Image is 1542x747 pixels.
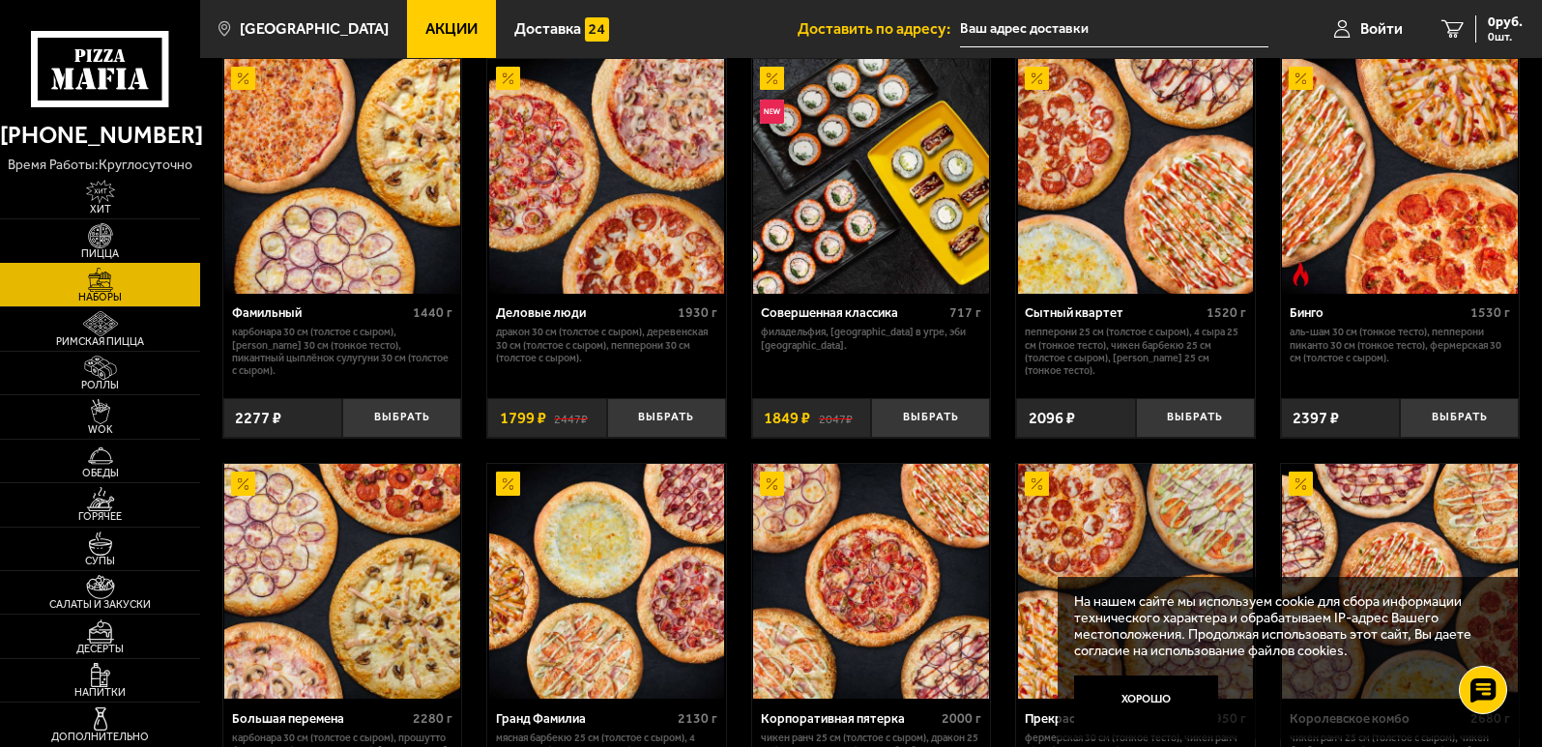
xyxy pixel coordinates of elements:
[489,464,724,699] img: Гранд Фамилиа
[761,305,945,321] div: Совершенная классика
[1470,304,1510,321] span: 1530 г
[1290,305,1466,321] div: Бинго
[232,711,408,727] div: Большая перемена
[1289,67,1313,91] img: Акционный
[819,410,853,426] s: 2047 ₽
[232,326,452,377] p: Карбонара 30 см (толстое с сыром), [PERSON_NAME] 30 см (тонкое тесто), Пикантный цыплёнок сулугун...
[1488,31,1523,43] span: 0 шт.
[1289,262,1313,286] img: Острое блюдо
[1016,59,1255,294] a: АкционныйСытный квартет
[1290,326,1510,364] p: Аль-Шам 30 см (тонкое тесто), Пепперони Пиканто 30 см (тонкое тесто), Фермерская 30 см (толстое с...
[224,59,459,294] img: Фамильный
[678,710,717,727] span: 2130 г
[413,304,452,321] span: 1440 г
[960,12,1268,47] input: Ваш адрес доставки
[496,711,672,727] div: Гранд Фамилиа
[1025,472,1049,496] img: Акционный
[342,398,461,438] button: Выбрать
[224,464,459,699] img: Большая перемена
[753,59,988,294] img: Совершенная классика
[413,710,452,727] span: 2280 г
[1281,464,1520,699] a: АкционныйКоролевское комбо
[760,100,784,124] img: Новинка
[1282,464,1517,699] img: Королевское комбо
[235,410,281,426] span: 2277 ₽
[231,472,255,496] img: Акционный
[1025,67,1049,91] img: Акционный
[760,472,784,496] img: Акционный
[487,464,726,699] a: АкционныйГранд Фамилиа
[1360,21,1403,37] span: Войти
[752,464,991,699] a: АкционныйКорпоративная пятерка
[487,59,726,294] a: АкционныйДеловые люди
[1029,410,1075,426] span: 2096 ₽
[1207,304,1246,321] span: 1520 г
[1289,472,1313,496] img: Акционный
[1400,398,1519,438] button: Выбрать
[871,398,990,438] button: Выбрать
[240,21,389,37] span: [GEOGRAPHIC_DATA]
[1293,410,1339,426] span: 2397 ₽
[949,304,981,321] span: 717 г
[678,304,717,321] span: 1930 г
[607,398,726,438] button: Выбрать
[232,305,408,321] div: Фамильный
[554,410,588,426] s: 2447 ₽
[425,21,478,37] span: Акции
[1025,711,1201,727] div: Прекрасная компания
[1074,675,1219,724] button: Хорошо
[1281,59,1520,294] a: АкционныйОстрое блюдоБинго
[764,410,810,426] span: 1849 ₽
[496,67,520,91] img: Акционный
[489,59,724,294] img: Деловые люди
[798,21,960,37] span: Доставить по адресу:
[1018,464,1253,699] img: Прекрасная компания
[1016,464,1255,699] a: АкционныйПрекрасная компания
[1025,305,1201,321] div: Сытный квартет
[760,67,784,91] img: Акционный
[753,464,988,699] img: Корпоративная пятерка
[1136,398,1255,438] button: Выбрать
[942,710,981,727] span: 2000 г
[1282,59,1517,294] img: Бинго
[1074,593,1493,660] p: На нашем сайте мы используем cookie для сбора информации технического характера и обрабатываем IP...
[1488,15,1523,29] span: 0 руб.
[223,59,462,294] a: АкционныйФамильный
[761,326,981,352] p: Филадельфия, [GEOGRAPHIC_DATA] в угре, Эби [GEOGRAPHIC_DATA].
[500,410,546,426] span: 1799 ₽
[752,59,991,294] a: АкционныйНовинкаСовершенная классика
[496,472,520,496] img: Акционный
[585,17,609,42] img: 15daf4d41897b9f0e9f617042186c801.svg
[1018,59,1253,294] img: Сытный квартет
[496,326,716,364] p: Дракон 30 см (толстое с сыром), Деревенская 30 см (толстое с сыром), Пепперони 30 см (толстое с с...
[231,67,255,91] img: Акционный
[223,464,462,699] a: АкционныйБольшая перемена
[496,305,672,321] div: Деловые люди
[1025,326,1245,377] p: Пепперони 25 см (толстое с сыром), 4 сыра 25 см (тонкое тесто), Чикен Барбекю 25 см (толстое с сы...
[761,711,937,727] div: Корпоративная пятерка
[514,21,581,37] span: Доставка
